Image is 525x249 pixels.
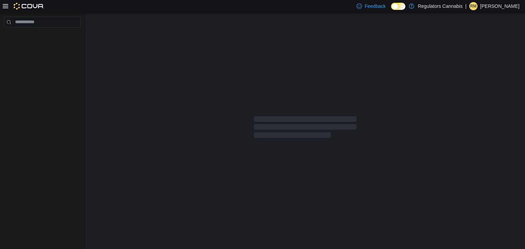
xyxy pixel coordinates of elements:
[469,2,477,10] div: Rachel McLennan
[470,2,477,10] span: RM
[254,118,356,140] span: Loading
[365,3,386,10] span: Feedback
[465,2,467,10] p: |
[14,3,44,10] img: Cova
[480,2,520,10] p: [PERSON_NAME]
[391,3,405,10] input: Dark Mode
[4,29,81,45] nav: Complex example
[418,2,462,10] p: Regulators Cannabis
